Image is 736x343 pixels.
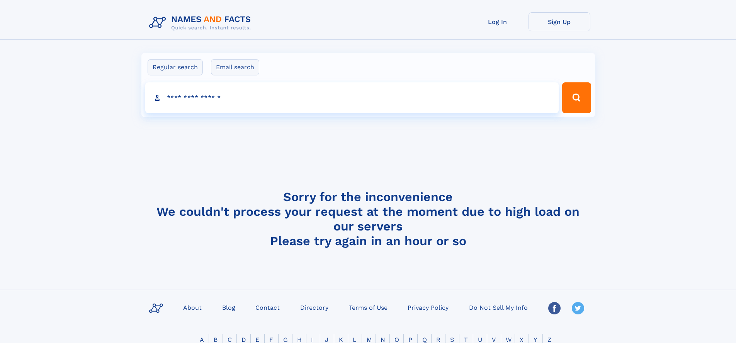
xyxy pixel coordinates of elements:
label: Email search [211,59,259,75]
img: Logo Names and Facts [146,12,257,33]
input: search input [145,82,559,113]
h4: Sorry for the inconvenience We couldn't process your request at the moment due to high load on ou... [146,189,590,248]
label: Regular search [148,59,203,75]
a: Terms of Use [346,302,391,313]
img: Twitter [572,302,584,314]
a: Sign Up [529,12,590,31]
a: Directory [297,302,331,313]
a: Blog [219,302,238,313]
a: Do Not Sell My Info [466,302,531,313]
button: Search Button [562,82,591,113]
a: Contact [252,302,283,313]
img: Facebook [548,302,561,314]
a: About [180,302,205,313]
a: Log In [467,12,529,31]
a: Privacy Policy [405,302,452,313]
